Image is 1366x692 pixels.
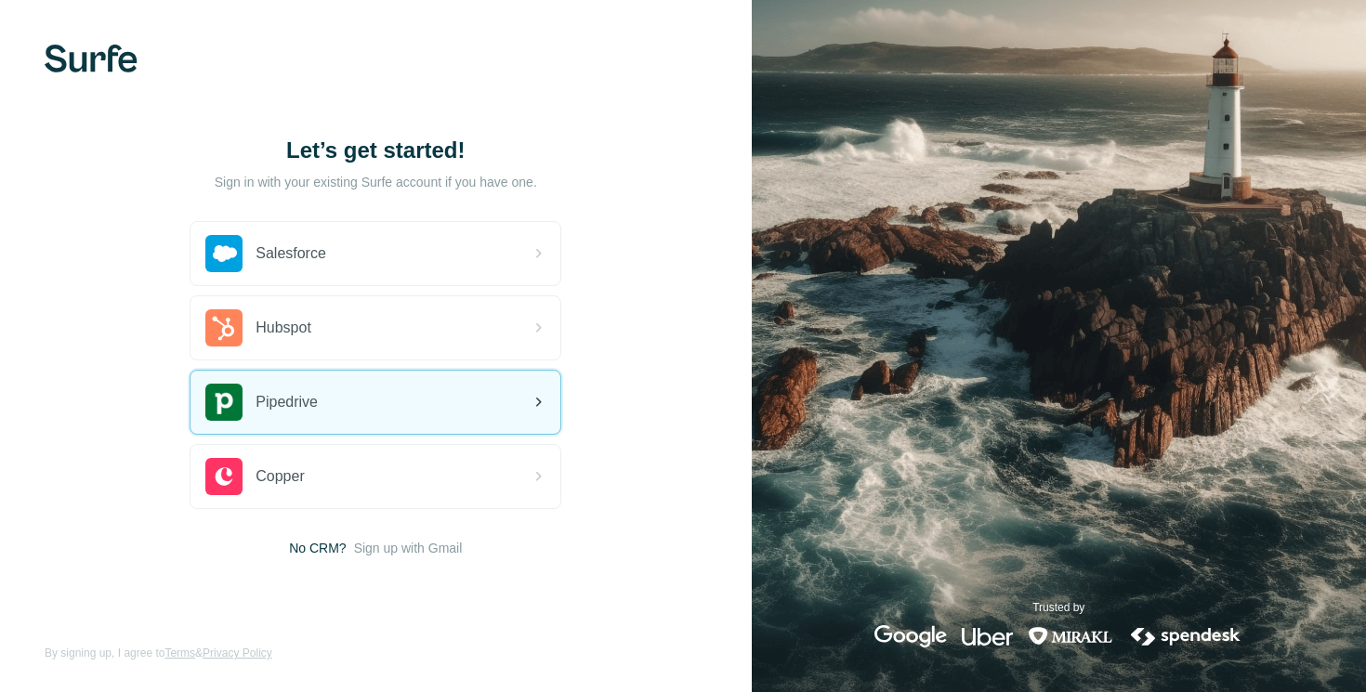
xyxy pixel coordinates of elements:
[256,317,311,339] span: Hubspot
[205,309,243,346] img: hubspot's logo
[1028,625,1113,647] img: mirakl's logo
[45,645,272,661] span: By signing up, I agree to &
[962,625,1013,647] img: uber's logo
[1032,599,1084,616] p: Trusted by
[205,384,243,421] img: pipedrive's logo
[874,625,947,647] img: google's logo
[289,539,346,557] span: No CRM?
[205,235,243,272] img: salesforce's logo
[190,136,561,165] h1: Let’s get started!
[354,539,463,557] button: Sign up with Gmail
[203,646,272,659] a: Privacy Policy
[164,646,195,659] a: Terms
[205,458,243,495] img: copper's logo
[256,465,304,488] span: Copper
[215,173,537,191] p: Sign in with your existing Surfe account if you have one.
[256,391,318,413] span: Pipedrive
[1128,625,1243,647] img: spendesk's logo
[45,45,138,72] img: Surfe's logo
[256,242,326,265] span: Salesforce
